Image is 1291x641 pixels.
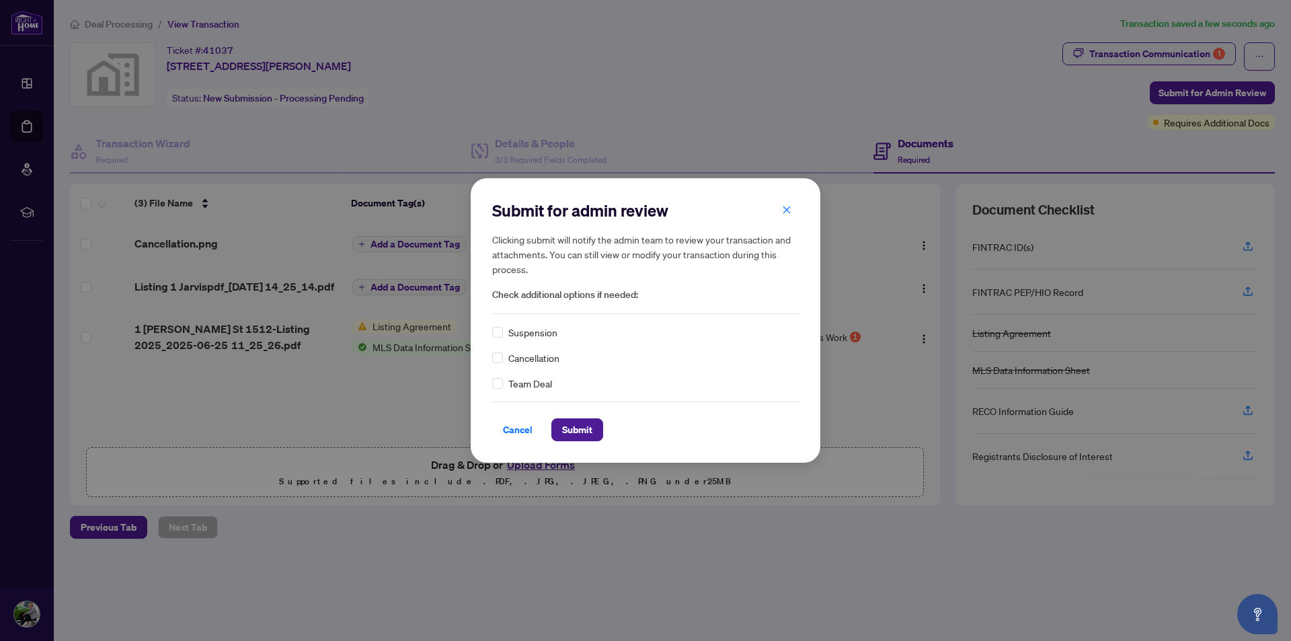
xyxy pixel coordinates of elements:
button: Cancel [492,418,543,441]
span: Check additional options if needed: [492,287,799,303]
span: Cancellation [508,350,559,365]
h2: Submit for admin review [492,200,799,221]
span: Team Deal [508,376,552,391]
h5: Clicking submit will notify the admin team to review your transaction and attachments. You can st... [492,232,799,276]
span: Submit [562,419,592,441]
button: Open asap [1237,594,1278,634]
span: close [782,205,791,215]
button: Submit [551,418,603,441]
span: Suspension [508,325,557,340]
span: Cancel [503,419,533,441]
